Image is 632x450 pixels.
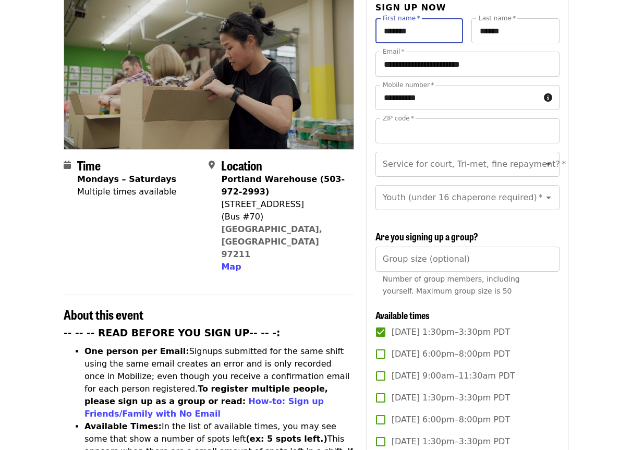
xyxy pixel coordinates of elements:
[64,327,281,338] strong: -- -- -- READ BEFORE YOU SIGN UP-- -- -:
[383,115,414,121] label: ZIP code
[375,247,560,272] input: [object Object]
[84,345,354,420] li: Signups submitted for the same shift using the same email creates an error and is only recorded o...
[392,413,510,426] span: [DATE] 6:00pm–8:00pm PDT
[77,174,176,184] strong: Mondays – Saturdays
[392,348,510,360] span: [DATE] 6:00pm–8:00pm PDT
[541,157,556,172] button: Open
[64,160,71,170] i: calendar icon
[383,82,434,88] label: Mobile number
[209,160,215,170] i: map-marker-alt icon
[375,18,464,43] input: First name
[375,229,478,243] span: Are you signing up a group?
[375,52,560,77] input: Email
[221,156,262,174] span: Location
[221,224,322,259] a: [GEOGRAPHIC_DATA], [GEOGRAPHIC_DATA] 97211
[392,435,510,448] span: [DATE] 1:30pm–3:30pm PDT
[64,305,143,323] span: About this event
[383,48,405,55] label: Email
[383,15,420,21] label: First name
[375,85,540,110] input: Mobile number
[84,421,162,431] strong: Available Times:
[221,211,345,223] div: (Bus #70)
[77,156,101,174] span: Time
[541,190,556,205] button: Open
[544,93,552,103] i: circle-info icon
[221,261,241,273] button: Map
[375,3,446,13] span: Sign up now
[84,384,328,406] strong: To register multiple people, please sign up as a group or read:
[221,174,345,197] strong: Portland Warehouse (503-972-2993)
[221,262,241,272] span: Map
[392,326,510,338] span: [DATE] 1:30pm–3:30pm PDT
[392,392,510,404] span: [DATE] 1:30pm–3:30pm PDT
[392,370,515,382] span: [DATE] 9:00am–11:30am PDT
[479,15,516,21] label: Last name
[383,275,520,295] span: Number of group members, including yourself. Maximum group size is 50
[375,308,430,322] span: Available times
[221,198,345,211] div: [STREET_ADDRESS]
[84,396,324,419] a: How-to: Sign up Friends/Family with No Email
[77,186,176,198] div: Multiple times available
[84,346,189,356] strong: One person per Email:
[246,434,327,444] strong: (ex: 5 spots left.)
[471,18,560,43] input: Last name
[375,118,560,143] input: ZIP code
